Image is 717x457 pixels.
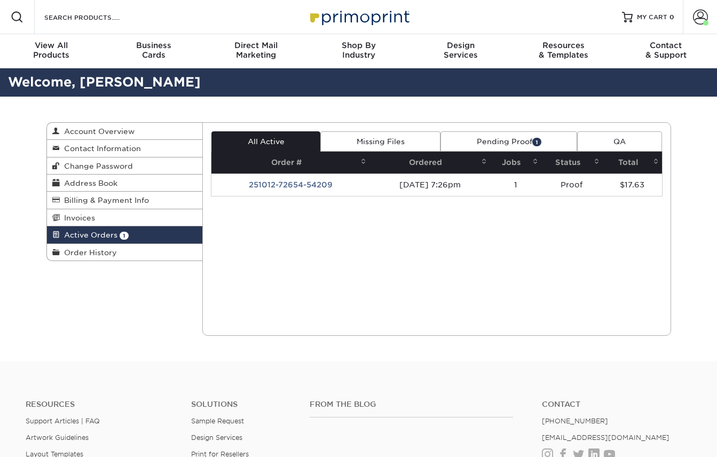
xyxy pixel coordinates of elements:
a: Artwork Guidelines [26,434,89,442]
span: Contact Information [60,144,141,153]
span: Direct Mail [205,41,308,50]
a: Change Password [47,157,203,175]
a: Invoices [47,209,203,226]
span: Change Password [60,162,133,170]
a: Missing Files [320,131,440,152]
input: SEARCH PRODUCTS..... [43,11,147,23]
a: Order History [47,244,203,261]
td: [DATE] 7:26pm [369,174,490,196]
span: 1 [120,232,129,240]
th: Total [603,152,661,174]
a: Account Overview [47,123,203,140]
a: DesignServices [409,34,512,68]
td: $17.63 [603,174,661,196]
a: Support Articles | FAQ [26,417,100,425]
span: Order History [60,248,117,257]
div: Industry [308,41,410,60]
div: & Support [614,41,717,60]
a: Resources& Templates [512,34,614,68]
span: Resources [512,41,614,50]
span: Invoices [60,214,95,222]
a: [PHONE_NUMBER] [542,417,608,425]
span: Design [409,41,512,50]
h4: From the Blog [310,400,513,409]
a: Active Orders 1 [47,226,203,243]
a: Contact& Support [614,34,717,68]
a: Contact [542,400,691,409]
th: Status [541,152,603,174]
a: BusinessCards [103,34,205,68]
span: Account Overview [60,127,135,136]
td: 1 [490,174,541,196]
span: 0 [669,13,674,21]
a: Direct MailMarketing [205,34,308,68]
a: All Active [211,131,320,152]
a: Pending Proof1 [440,131,577,152]
span: 1 [532,138,541,146]
a: Design Services [191,434,242,442]
div: Services [409,41,512,60]
a: Address Book [47,175,203,192]
span: Contact [614,41,717,50]
a: [EMAIL_ADDRESS][DOMAIN_NAME] [542,434,669,442]
th: Order # [211,152,369,174]
span: Address Book [60,179,117,187]
a: Sample Request [191,417,244,425]
div: Marketing [205,41,308,60]
span: Shop By [308,41,410,50]
h4: Resources [26,400,175,409]
a: Contact Information [47,140,203,157]
div: Cards [103,41,205,60]
th: Jobs [490,152,541,174]
a: Shop ByIndustry [308,34,410,68]
h4: Solutions [191,400,294,409]
td: 251012-72654-54209 [211,174,369,196]
img: Primoprint [305,5,412,28]
div: & Templates [512,41,614,60]
span: Active Orders [60,231,117,239]
td: Proof [541,174,603,196]
span: Business [103,41,205,50]
a: Billing & Payment Info [47,192,203,209]
a: QA [577,131,661,152]
span: MY CART [637,13,667,22]
th: Ordered [369,152,490,174]
span: Billing & Payment Info [60,196,149,204]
